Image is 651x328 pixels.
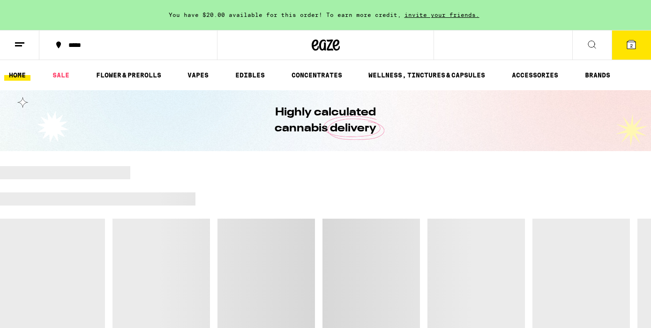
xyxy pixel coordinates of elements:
a: ACCESSORIES [507,69,563,81]
span: 2 [630,43,633,48]
span: You have $20.00 available for this order! To earn more credit, [169,12,401,18]
button: 2 [612,31,651,60]
h1: Highly calculated cannabis delivery [248,105,403,137]
iframe: Opens a widget where you can find more information [591,300,642,323]
span: invite your friends. [401,12,483,18]
a: FLOWER & PREROLLS [91,69,166,81]
a: HOME [4,69,30,81]
a: CONCENTRATES [287,69,347,81]
a: WELLNESS, TINCTURES & CAPSULES [364,69,490,81]
button: BRANDS [580,69,615,81]
a: SALE [48,69,74,81]
a: VAPES [183,69,213,81]
a: EDIBLES [231,69,269,81]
